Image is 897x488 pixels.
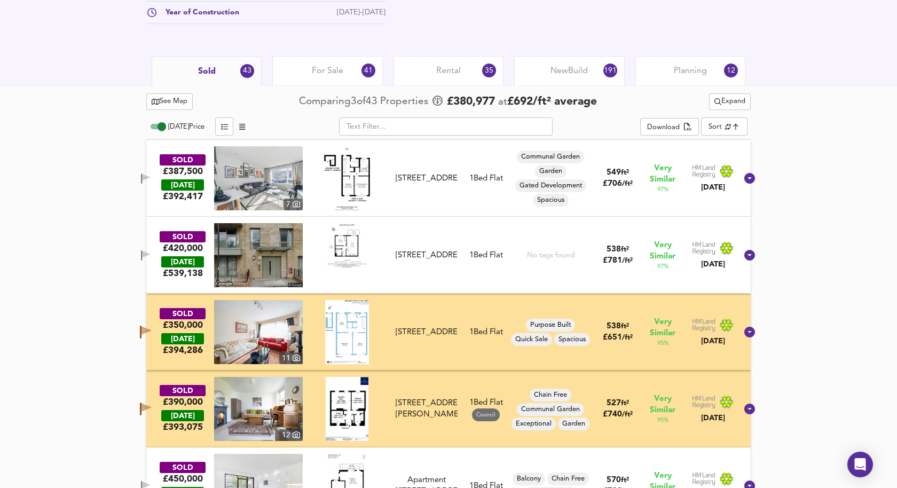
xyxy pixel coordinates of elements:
[511,333,552,346] div: Quick Sale
[198,66,216,77] span: Sold
[621,477,629,484] span: ft²
[621,400,629,407] span: ft²
[547,473,589,485] div: Chain Free
[558,418,589,430] div: Garden
[607,246,621,254] span: 538
[152,96,187,108] span: See Map
[657,339,668,348] span: 95 %
[324,146,371,210] img: Floorplan
[622,334,633,341] span: / ft²
[603,411,633,419] span: £ 740
[650,317,675,339] span: Very Similar
[550,65,588,77] span: New Build
[709,122,722,132] div: Sort
[657,185,668,194] span: 97 %
[214,377,303,441] img: property thumbnail
[517,151,584,163] div: Communal Garden
[299,95,431,109] div: Comparing 3 of 43 Properties
[743,403,756,415] svg: Show Details
[692,164,734,178] img: Land Registry
[337,7,385,18] div: [DATE]-[DATE]
[161,410,204,421] div: [DATE]
[535,167,566,176] span: Garden
[146,217,751,294] div: SOLD£420,000 [DATE]£539,138Floorplan[STREET_ADDRESS]1Bed FlatNo tags found538ft²£781/ft²Very Simi...
[692,395,734,409] img: Land Registry
[157,7,239,18] div: Year of Construction
[692,318,734,332] img: Land Registry
[692,182,734,193] div: [DATE]
[163,267,203,279] span: £ 539,138
[527,250,575,261] div: No tags found
[163,344,203,356] span: £ 394,286
[517,405,584,414] span: Communal Garden
[163,242,203,254] div: £420,000
[161,333,204,344] div: [DATE]
[530,390,571,400] span: Chain Free
[692,259,734,270] div: [DATE]
[163,473,203,485] div: £450,000
[361,64,375,77] div: 41
[709,93,751,110] button: Expand
[513,473,545,485] div: Balcony
[547,474,589,484] span: Chain Free
[621,323,629,330] span: ft²
[163,421,203,433] span: £ 393,075
[279,429,303,441] div: 12
[650,393,675,416] span: Very Similar
[160,308,206,319] div: SOLD
[533,194,569,207] div: Spacious
[391,398,462,421] div: Flat 6, Davenport House, Walnut Tree Walk, SE11 6DH
[692,472,734,486] img: Land Registry
[146,93,193,110] button: See Map
[526,319,575,332] div: Purpose Built
[511,335,552,344] span: Quick Sale
[554,333,590,346] div: Spacious
[161,256,204,267] div: [DATE]
[161,179,204,191] div: [DATE]
[526,320,575,330] span: Purpose Built
[391,327,462,338] div: 12 Stoughton Close, SE11 6EF
[160,385,206,396] div: SOLD
[603,334,633,342] span: £ 651
[214,146,303,210] a: property thumbnail 7
[469,327,503,338] div: 1 Bed Flat
[214,300,303,364] img: property thumbnail
[507,96,597,107] span: £ 692 / ft² average
[709,93,751,110] div: split button
[469,397,503,421] div: 1 Bed Flat
[607,322,621,330] span: 538
[533,195,569,205] span: Spacious
[640,118,698,136] div: split button
[512,418,556,430] div: Exceptional
[515,181,586,191] span: Gated Development
[472,411,500,419] span: Council
[163,191,203,202] span: £ 392,417
[622,411,633,418] span: / ft²
[603,64,617,77] div: 191
[607,169,621,177] span: 549
[515,179,586,192] div: Gated Development
[743,172,756,185] svg: Show Details
[160,462,206,473] div: SOLD
[163,166,203,177] div: £387,500
[168,123,204,130] span: [DATE] Price
[163,319,203,331] div: £350,000
[558,419,589,429] span: Garden
[469,173,503,184] div: 1 Bed Flat
[674,65,707,77] span: Planning
[146,371,751,447] div: SOLD£390,000 [DATE]£393,075property thumbnail 12 Floorplan[STREET_ADDRESS][PERSON_NAME]1Bed Flat ...
[603,257,633,265] span: £ 781
[535,165,566,178] div: Garden
[530,389,571,402] div: Chain Free
[391,250,462,261] div: Flat 22, Palm House, 70 Sancroft Street, SE11 5AH
[396,250,458,261] div: [STREET_ADDRESS]
[214,300,303,364] a: property thumbnail 11
[326,377,369,441] img: Floorplan
[163,396,203,408] div: £390,000
[724,64,738,77] div: 12
[160,231,206,242] div: SOLD
[554,335,590,344] span: Spacious
[146,140,751,217] div: SOLD£387,500 [DATE]£392,417property thumbnail 7 Floorplan[STREET_ADDRESS]1Bed FlatCommunal Garden...
[650,163,675,185] span: Very Similar
[214,146,303,210] img: property thumbnail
